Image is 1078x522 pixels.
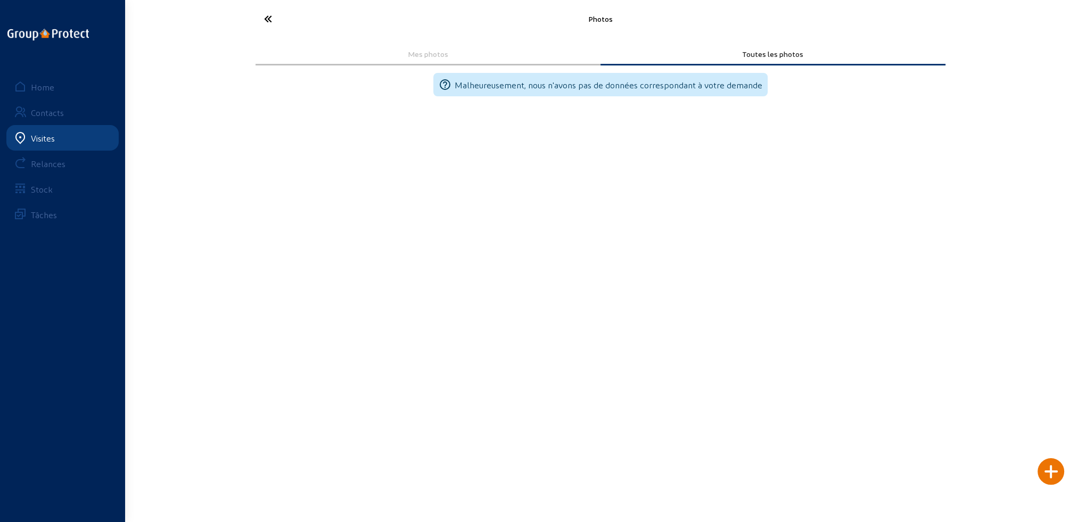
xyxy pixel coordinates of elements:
div: Relances [31,159,65,169]
mat-icon: help_outline [439,78,451,91]
span: Malheureusement, nous n'avons pas de données correspondant à votre demande [455,80,762,90]
a: Contacts [6,100,119,125]
div: Mes photos [263,49,593,59]
div: Home [31,82,54,92]
div: Photos [366,14,835,23]
a: Home [6,74,119,100]
div: Stock [31,184,53,194]
a: Visites [6,125,119,151]
div: Contacts [31,107,64,118]
div: Visites [31,133,55,143]
div: Toutes les photos [608,49,938,59]
a: Stock [6,176,119,202]
img: logo-oneline.png [7,29,89,40]
a: Relances [6,151,119,176]
div: Tâches [31,210,57,220]
a: Tâches [6,202,119,227]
